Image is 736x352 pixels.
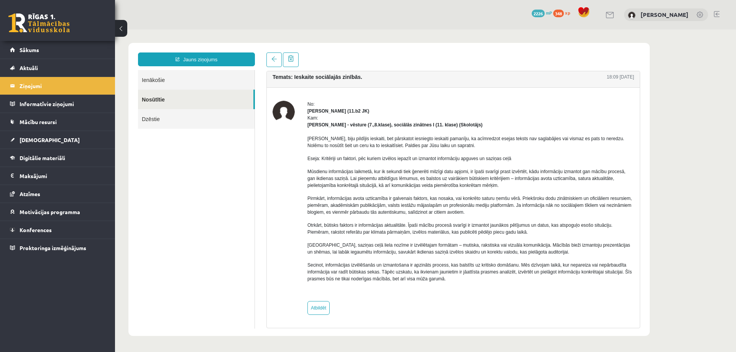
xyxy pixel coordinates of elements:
a: Aktuāli [10,59,105,77]
div: Kam: [192,85,519,99]
a: Jauns ziņojums [23,23,140,37]
a: Ienākošie [23,41,140,60]
span: Motivācijas programma [20,208,80,215]
a: Motivācijas programma [10,203,105,221]
span: Aktuāli [20,64,38,71]
img: Adrians Leščinskis [158,71,180,93]
div: No: [192,71,519,78]
a: Atzīmes [10,185,105,203]
a: [PERSON_NAME] [641,11,688,18]
span: Proktoringa izmēģinājums [20,244,86,251]
h4: Temats: Ieskaite sociālajās zinībās. [158,44,247,51]
a: [DEMOGRAPHIC_DATA] [10,131,105,149]
span: 2226 [532,10,545,17]
p: Pirmkārt, informācijas avota uzticamība ir galvenais faktors, kas nosaka, vai konkrēto saturu ņem... [192,165,519,186]
legend: Informatīvie ziņojumi [20,95,105,113]
p: Eseja: Kritēriji un faktori, pēc kuriem izvēlos iepazīt un izmantot informāciju apguves un saziņa... [192,126,519,133]
span: Sākums [20,46,39,53]
a: Mācību resursi [10,113,105,131]
span: Atzīmes [20,190,40,197]
div: 18:09 [DATE] [492,44,519,51]
a: Nosūtītie [23,60,138,80]
a: 2226 mP [532,10,552,16]
span: Konferences [20,226,52,233]
span: 348 [553,10,564,17]
span: Digitālie materiāli [20,154,65,161]
p: Mūsdienu informācijas laikmetā, kur ik sekundi tiek ģenerēti milzīgi datu apjomi, ir īpaši svarīg... [192,139,519,159]
p: Otrkārt, būtisks faktors ir informācijas aktualitāte. Īpaši mācību procesā svarīgi ir izmantot ja... [192,192,519,206]
a: Rīgas 1. Tālmācības vidusskola [8,13,70,33]
a: Atbildēt [192,272,215,285]
a: Ziņojumi [10,77,105,95]
legend: Maksājumi [20,167,105,185]
a: Konferences [10,221,105,239]
legend: Ziņojumi [20,77,105,95]
strong: [PERSON_NAME] - vēsture (7.,8.klase), sociālās zinātnes I (11. klase) (Skolotājs) [192,93,368,98]
img: Adrians Leščinskis [628,11,636,19]
a: Maksājumi [10,167,105,185]
a: Informatīvie ziņojumi [10,95,105,113]
a: Dzēstie [23,80,140,99]
a: Sākums [10,41,105,59]
span: mP [546,10,552,16]
span: [DEMOGRAPHIC_DATA] [20,136,80,143]
span: xp [565,10,570,16]
a: 348 xp [553,10,574,16]
a: Proktoringa izmēģinājums [10,239,105,257]
span: Mācību resursi [20,118,57,125]
a: Digitālie materiāli [10,149,105,167]
p: [PERSON_NAME], biju pildījis ieskaiti, bet pārskatot iesniegto ieskaiti pamanīju, ka acīmredzot e... [192,106,519,120]
strong: [PERSON_NAME] (11.b2 JK) [192,79,254,84]
p: Secinot, informācijas izvēlēšanās un izmantošana ir apzināts process, kas balstīts uz kritisko do... [192,232,519,253]
p: [GEOGRAPHIC_DATA], saziņas ceļā liela nozīme ir izvēlētajam formātam – mutiska, rakstiska vai viz... [192,212,519,226]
